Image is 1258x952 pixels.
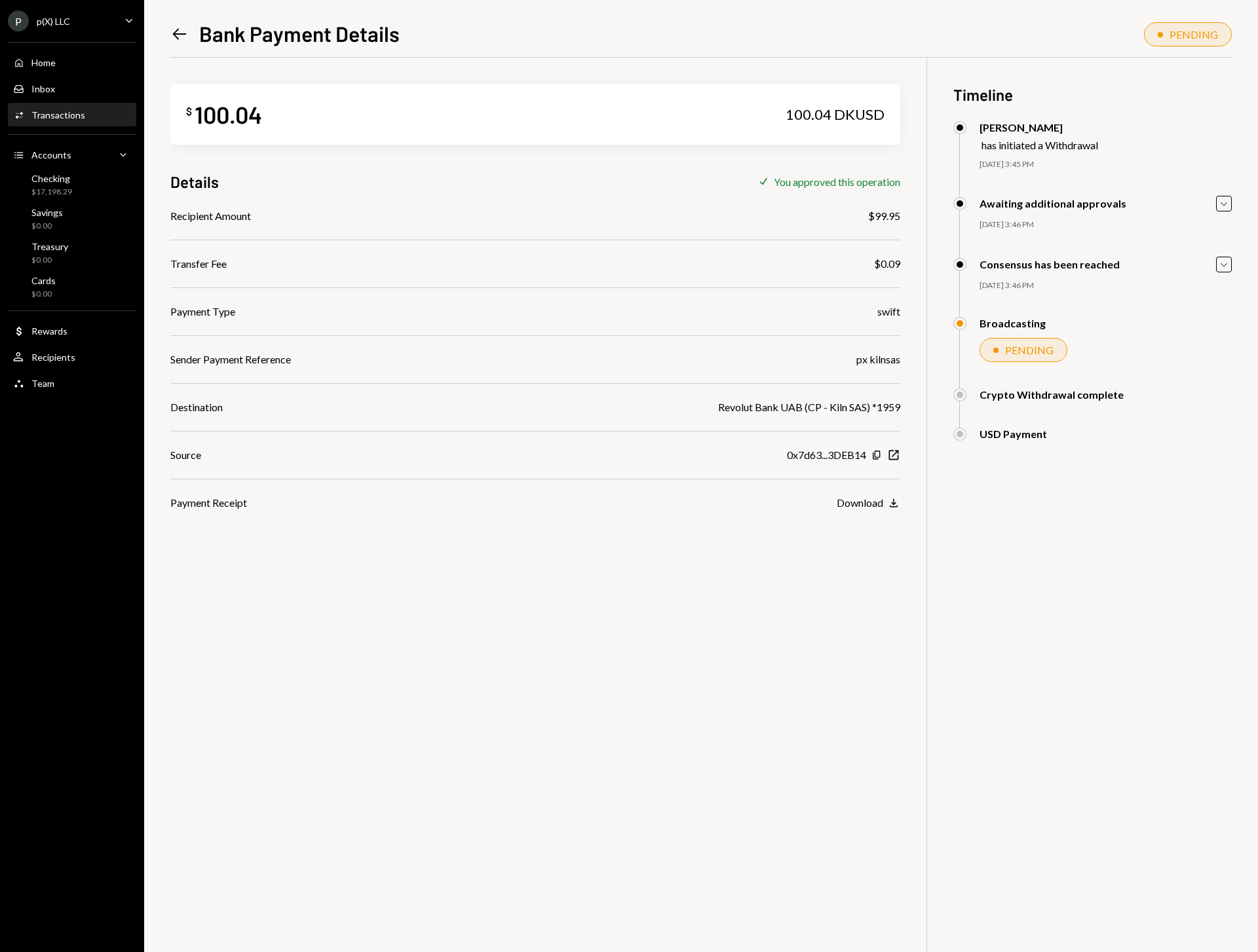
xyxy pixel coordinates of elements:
div: [DATE] 3:45 PM [980,159,1232,170]
a: Home [8,50,136,74]
div: Home [31,57,56,68]
div: PENDING [1170,28,1218,41]
div: [DATE] 3:46 PM [980,219,1232,230]
h3: Timeline [953,84,1232,105]
a: Checking$17,198.29 [8,169,136,200]
a: Inbox [8,77,136,100]
div: Team [31,378,54,389]
div: $99.95 [868,208,900,224]
div: Download [837,496,883,509]
button: Download [837,496,900,511]
div: Payment Receipt [170,495,247,511]
div: Sender Payment Reference [170,352,291,367]
div: Awaiting additional approvals [980,197,1126,210]
div: has initiated a Withdrawal [982,139,1098,151]
div: [DATE] 3:46 PM [980,280,1232,291]
a: Recipients [8,345,136,369]
div: 100.04 DKUSD [786,105,885,124]
div: Rewards [31,325,67,337]
div: Destination [170,399,223,415]
div: You approved this operation [774,175,900,188]
div: $ [186,105,192,118]
div: P [8,10,29,31]
div: Checking [31,173,72,184]
a: Treasury$0.00 [8,237,136,268]
a: Rewards [8,319,136,342]
div: $0.09 [874,256,900,272]
div: Payment Type [170,304,235,320]
a: Team [8,371,136,395]
div: $0.00 [31,221,63,232]
div: Savings [31,207,63,218]
h3: Details [170,171,219,192]
div: Revolut Bank UAB (CP - Kiln SAS) *1959 [718,399,900,415]
a: Cards$0.00 [8,271,136,302]
div: Accounts [31,149,71,160]
div: p(X) LLC [37,16,70,27]
div: Treasury [31,241,68,252]
div: $17,198.29 [31,187,72,198]
div: Source [170,447,201,463]
div: [PERSON_NAME] [980,121,1098,134]
div: USD Payment [980,428,1047,440]
h1: Bank Payment Details [199,20,400,46]
div: Recipients [31,352,75,363]
div: swift [877,304,900,320]
a: Transactions [8,103,136,126]
div: Transactions [31,109,85,120]
div: $0.00 [31,255,68,266]
div: Inbox [31,83,55,94]
div: Transfer Fee [170,256,227,272]
div: Broadcasting [980,317,1046,329]
div: PENDING [1005,344,1054,356]
div: Crypto Withdrawal complete [980,388,1124,401]
a: Savings$0.00 [8,203,136,234]
div: Recipient Amount [170,208,251,224]
div: Cards [31,275,56,286]
div: 100.04 [195,100,262,129]
a: Accounts [8,143,136,166]
div: $0.00 [31,289,56,300]
div: Consensus has been reached [980,258,1120,270]
div: 0x7d63...3DEB14 [787,447,866,463]
div: px kilnsas [856,352,900,367]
